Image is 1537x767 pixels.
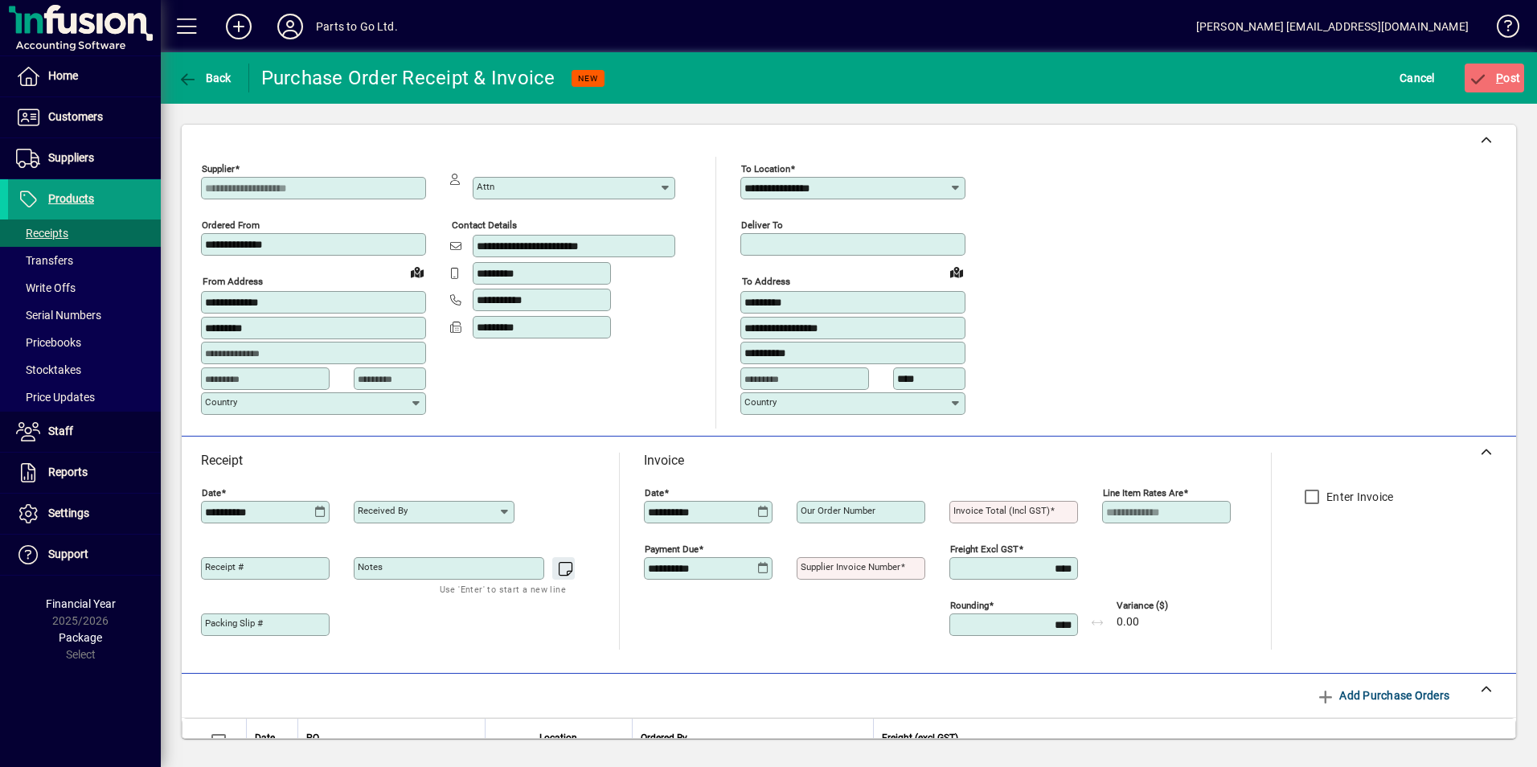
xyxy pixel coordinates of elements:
[1117,616,1139,629] span: 0.00
[641,729,687,747] span: Ordered By
[16,227,68,240] span: Receipts
[174,64,236,92] button: Back
[16,309,101,322] span: Serial Numbers
[48,466,88,478] span: Reports
[16,254,73,267] span: Transfers
[1469,72,1521,84] span: ost
[950,600,989,611] mat-label: Rounding
[8,383,161,411] a: Price Updates
[8,247,161,274] a: Transfers
[539,729,577,747] span: Location
[59,631,102,644] span: Package
[8,301,161,329] a: Serial Numbers
[1485,3,1517,55] a: Knowledge Base
[8,535,161,575] a: Support
[1310,681,1456,710] button: Add Purchase Orders
[8,56,161,96] a: Home
[8,494,161,534] a: Settings
[202,487,221,498] mat-label: Date
[48,548,88,560] span: Support
[264,12,316,41] button: Profile
[306,729,477,747] div: PO
[255,729,275,747] span: Date
[205,561,244,572] mat-label: Receipt #
[178,72,232,84] span: Back
[8,219,161,247] a: Receipts
[1496,72,1503,84] span: P
[8,356,161,383] a: Stocktakes
[358,505,408,516] mat-label: Received by
[645,543,699,555] mat-label: Payment due
[8,138,161,178] a: Suppliers
[16,281,76,294] span: Write Offs
[306,729,319,747] span: PO
[578,73,598,84] span: NEW
[161,64,249,92] app-page-header-button: Back
[202,219,260,231] mat-label: Ordered from
[46,597,116,610] span: Financial Year
[202,163,235,174] mat-label: Supplier
[801,505,875,516] mat-label: Our order number
[1103,487,1183,498] mat-label: Line item rates are
[477,181,494,192] mat-label: Attn
[48,151,94,164] span: Suppliers
[641,729,865,747] div: Ordered By
[1117,601,1213,611] span: Variance ($)
[8,97,161,137] a: Customers
[255,729,289,747] div: Date
[741,163,790,174] mat-label: To location
[48,192,94,205] span: Products
[48,507,89,519] span: Settings
[404,259,430,285] a: View on map
[8,274,161,301] a: Write Offs
[1396,64,1439,92] button: Cancel
[801,561,900,572] mat-label: Supplier invoice number
[950,543,1019,555] mat-label: Freight excl GST
[8,329,161,356] a: Pricebooks
[8,453,161,493] a: Reports
[1316,683,1449,708] span: Add Purchase Orders
[48,425,73,437] span: Staff
[16,363,81,376] span: Stocktakes
[1196,14,1469,39] div: [PERSON_NAME] [EMAIL_ADDRESS][DOMAIN_NAME]
[440,580,566,598] mat-hint: Use 'Enter' to start a new line
[261,65,555,91] div: Purchase Order Receipt & Invoice
[213,12,264,41] button: Add
[1400,65,1435,91] span: Cancel
[744,396,777,408] mat-label: Country
[358,561,383,572] mat-label: Notes
[316,14,398,39] div: Parts to Go Ltd.
[741,219,783,231] mat-label: Deliver To
[205,617,263,629] mat-label: Packing Slip #
[1323,489,1393,505] label: Enter Invoice
[8,412,161,452] a: Staff
[944,259,969,285] a: View on map
[205,396,237,408] mat-label: Country
[953,505,1050,516] mat-label: Invoice Total (incl GST)
[48,110,103,123] span: Customers
[48,69,78,82] span: Home
[882,729,1496,747] div: Freight (excl GST)
[16,336,81,349] span: Pricebooks
[16,391,95,404] span: Price Updates
[1465,64,1525,92] button: Post
[882,729,958,747] span: Freight (excl GST)
[645,487,664,498] mat-label: Date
